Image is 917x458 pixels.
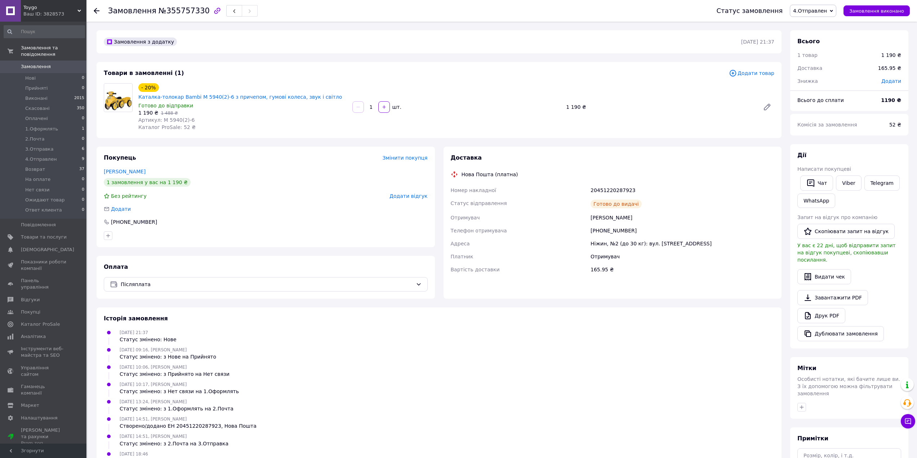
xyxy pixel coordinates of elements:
span: Доставка [797,65,822,71]
a: Редагувати [760,100,774,114]
span: Відгуки [21,297,40,303]
span: Замовлення та повідомлення [21,45,86,58]
div: [PERSON_NAME] [589,211,776,224]
span: 0 [82,197,84,203]
a: Завантажити PDF [797,290,868,305]
div: Статус замовлення [716,7,783,14]
span: Історія замовлення [104,315,168,322]
div: Статус змінено: з Нет связи на 1.Оформлять [120,388,239,395]
span: 1 товар [797,52,818,58]
span: Запит на відгук про компанію [797,214,877,220]
span: Управління сайтом [21,365,67,378]
span: Примітки [797,435,828,442]
span: Покупці [21,309,40,315]
span: Toygo [23,4,77,11]
span: 0 [82,187,84,193]
span: Номер накладної [451,187,497,193]
button: Видати чек [797,269,851,284]
span: Показники роботи компанії [21,259,67,272]
div: Ніжин, №2 (до 30 кг): вул. [STREET_ADDRESS] [589,237,776,250]
span: 2.Почта [25,136,44,142]
span: Без рейтингу [111,193,147,199]
span: 0 [82,75,84,81]
a: Telegram [864,175,900,191]
span: Мітки [797,365,816,372]
time: [DATE] 21:37 [741,39,774,45]
span: [DEMOGRAPHIC_DATA] [21,246,74,253]
span: 9 [82,156,84,163]
span: Покупець [104,154,136,161]
span: 4.Отправлен [25,156,57,163]
b: 1190 ₴ [881,97,901,103]
span: [PERSON_NAME] та рахунки [21,427,67,447]
span: №355757330 [159,6,210,15]
div: 1 замовлення у вас на 1 190 ₴ [104,178,191,187]
button: Чат з покупцем [901,414,915,428]
span: Отримувач [451,215,480,221]
div: 165.95 ₴ [874,60,905,76]
span: Ожидают товар [25,197,64,203]
span: 1.Оформлять [25,126,58,132]
span: Додати товар [729,69,774,77]
span: Каталог ProSale: 52 ₴ [138,124,196,130]
span: Вартість доставки [451,267,500,272]
div: Статус змінено: з Нове на Прийнято [120,353,216,360]
span: Гаманець компанії [21,383,67,396]
span: Нові [25,75,36,81]
span: Замовлення [21,63,51,70]
span: Дії [797,152,806,159]
span: Аналітика [21,333,46,340]
span: Доставка [451,154,482,161]
img: Каталка-толокар Bambi M 5940(2)-6 з причепом, гумові колеса, звук і світло [104,84,132,112]
div: шт. [391,103,402,111]
span: Всього [797,38,820,45]
span: [DATE] 14:51, [PERSON_NAME] [120,417,187,422]
span: 3.Отправка [25,146,53,152]
button: Замовлення виконано [843,5,910,16]
span: Артикул: M 5940(2)-6 [138,117,195,123]
span: [DATE] 10:17, [PERSON_NAME] [120,382,187,387]
span: 1 488 ₴ [161,111,178,116]
span: Ответ клиента [25,207,62,213]
span: Готово до відправки [138,103,193,108]
a: Друк PDF [797,308,845,323]
span: Всього до сплати [797,97,844,103]
div: Замовлення з додатку [104,37,177,46]
span: 0 [82,85,84,92]
div: 165.95 ₴ [589,263,776,276]
div: 20451220287923 [589,184,776,197]
span: На оплате [25,176,50,183]
span: [DATE] 14:51, [PERSON_NAME] [120,434,187,439]
span: Каталог ProSale [21,321,60,328]
div: 1 190 ₴ [881,52,901,59]
div: Prom топ [21,440,67,446]
span: Оплачені [25,115,48,122]
span: Товари та послуги [21,234,67,240]
span: 4.Отправлен [793,8,827,14]
span: Нет связи [25,187,49,193]
div: Статус змінено: з Прийнято на Нет связи [120,370,230,378]
span: 2015 [74,95,84,102]
span: Прийняті [25,85,48,92]
div: Статус змінено: з 2.Почта на 3.Отправка [120,440,228,447]
span: Панель управління [21,277,67,290]
button: Дублювати замовлення [797,326,884,341]
span: Змінити покупця [383,155,428,161]
span: У вас є 22 дні, щоб відправити запит на відгук покупцеві, скопіювавши посилання. [797,243,896,263]
span: [DATE] 09:16, [PERSON_NAME] [120,347,187,352]
a: WhatsApp [797,194,835,208]
span: Налаштування [21,415,58,421]
span: Виконані [25,95,48,102]
span: 37 [79,166,84,173]
span: Знижка [797,78,818,84]
span: 0 [82,136,84,142]
input: Пошук [4,25,85,38]
span: Товари в замовленні (1) [104,70,184,76]
span: Написати покупцеві [797,166,851,172]
div: Готово до видачі [591,200,642,208]
span: [DATE] 21:37 [120,330,148,335]
span: Додати [881,78,901,84]
span: 0 [82,176,84,183]
span: Маркет [21,402,39,409]
span: Статус відправлення [451,200,507,206]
